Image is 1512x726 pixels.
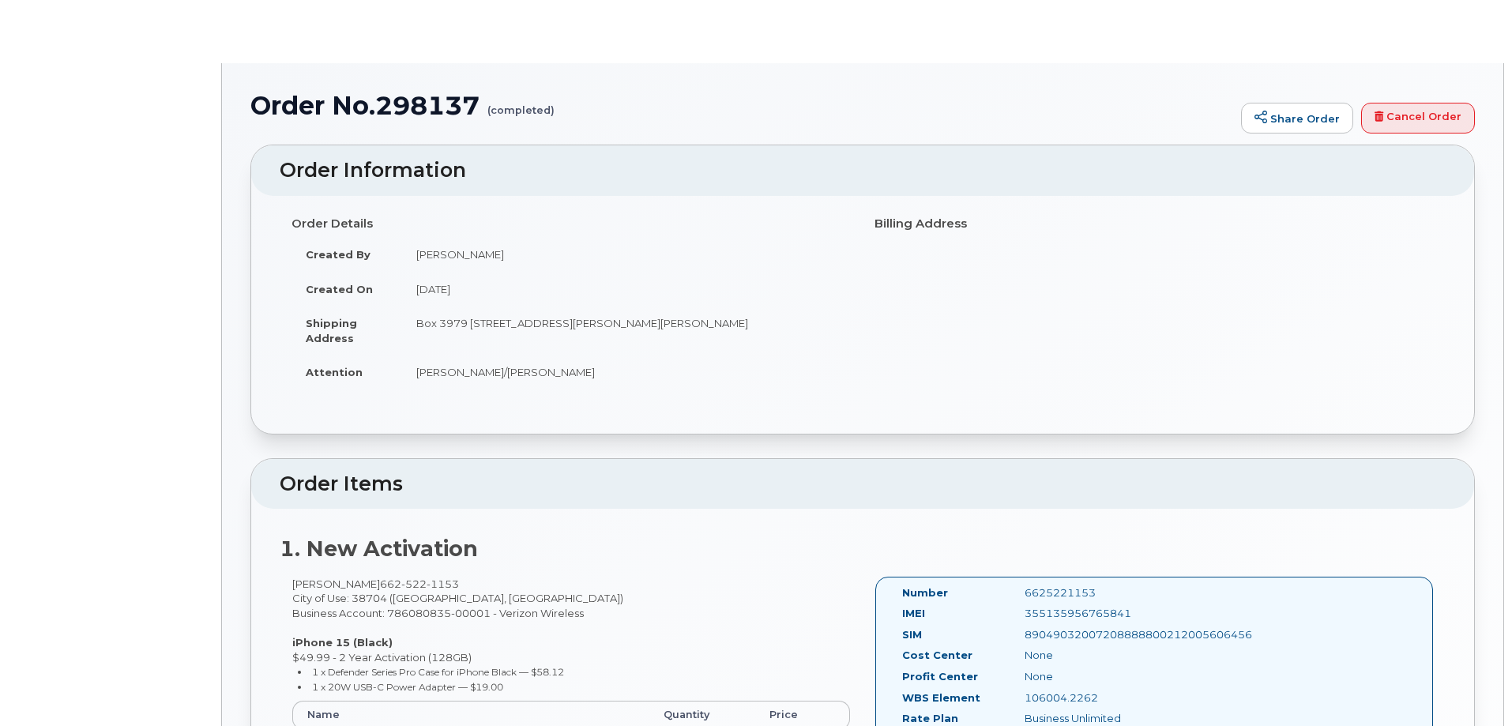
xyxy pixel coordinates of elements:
div: None [1013,648,1185,663]
strong: Shipping Address [306,317,357,344]
strong: Created By [306,248,370,261]
small: 1 x Defender Series Pro Case for iPhone Black — $58.12 [312,666,564,678]
h2: Order Information [280,160,1446,182]
h4: Billing Address [874,217,1434,231]
div: 355135956765841 [1013,606,1185,621]
div: 6625221153 [1013,585,1185,600]
strong: Attention [306,366,363,378]
div: 89049032007208888800212005606456 [1013,627,1185,642]
strong: Created On [306,283,373,295]
small: 1 x 20W USB-C Power Adapter — $19.00 [312,681,503,693]
td: [PERSON_NAME]/[PERSON_NAME] [402,355,851,389]
label: SIM [902,627,922,642]
div: 106004.2262 [1013,690,1185,705]
label: WBS Element [902,690,980,705]
a: Share Order [1241,103,1353,134]
h4: Order Details [291,217,851,231]
small: (completed) [487,92,555,116]
strong: iPhone 15 (Black) [292,636,393,649]
td: Box 3979 [STREET_ADDRESS][PERSON_NAME][PERSON_NAME] [402,306,851,355]
label: IMEI [902,606,925,621]
span: 1153 [427,577,459,590]
td: [DATE] [402,272,851,307]
a: Cancel Order [1361,103,1475,134]
label: Cost Center [902,648,972,663]
label: Profit Center [902,669,978,684]
label: Number [902,585,948,600]
div: None [1013,669,1185,684]
h1: Order No.298137 [250,92,1233,119]
span: 522 [401,577,427,590]
h2: Order Items [280,473,1446,495]
label: Rate Plan [902,711,958,726]
strong: 1. New Activation [280,536,478,562]
span: 662 [380,577,459,590]
td: [PERSON_NAME] [402,237,851,272]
